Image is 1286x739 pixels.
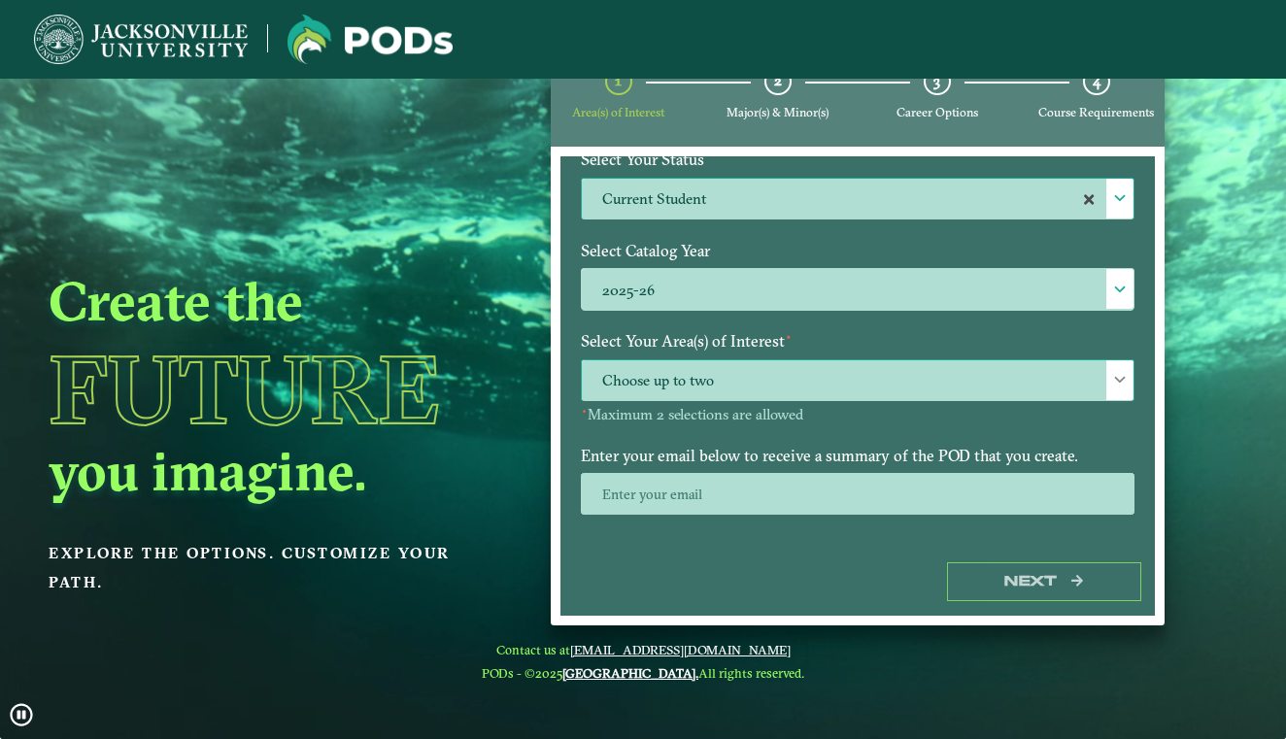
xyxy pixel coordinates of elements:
[581,473,1134,515] input: Enter your email
[774,72,782,90] span: 2
[34,15,248,64] img: Jacksonville University logo
[1038,105,1154,119] span: Course Requirements
[566,438,1149,474] label: Enter your email below to receive a summary of the POD that you create.
[727,105,829,119] span: Major(s) & Minor(s)
[482,642,804,657] span: Contact us at
[615,72,622,90] span: 1
[947,562,1141,602] button: Next
[581,404,588,418] sup: ⋆
[49,437,504,505] h2: you imagine.
[570,642,791,657] a: [EMAIL_ADDRESS][DOMAIN_NAME]
[572,105,664,119] span: Area(s) of Interest
[288,15,453,64] img: Jacksonville University logo
[582,269,1134,311] label: 2025-26
[785,329,793,344] sup: ⋆
[49,267,504,335] h2: Create the
[482,665,804,681] span: PODs - ©2025 All rights reserved.
[566,142,1149,178] label: Select Your Status
[582,360,1134,402] span: Choose up to two
[897,105,978,119] span: Career Options
[581,406,1134,424] p: Maximum 2 selections are allowed
[49,342,504,437] h1: Future
[566,323,1149,359] label: Select Your Area(s) of Interest
[562,665,698,681] a: [GEOGRAPHIC_DATA].
[933,72,940,90] span: 3
[49,539,504,597] p: Explore the options. Customize your path.
[1093,72,1100,90] span: 4
[566,233,1149,269] label: Select Catalog Year
[582,179,1134,220] label: Current Student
